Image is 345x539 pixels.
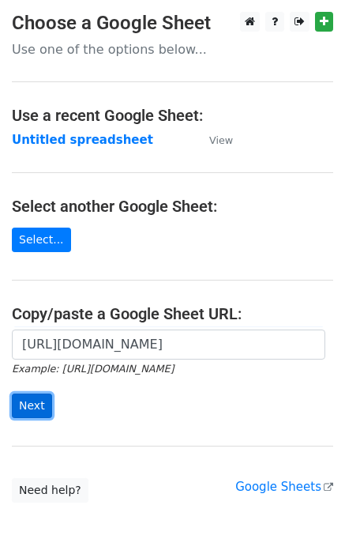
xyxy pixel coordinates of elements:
h4: Select another Google Sheet: [12,197,333,216]
h4: Copy/paste a Google Sheet URL: [12,304,333,323]
a: View [193,133,233,147]
h4: Use a recent Google Sheet: [12,106,333,125]
a: Select... [12,228,71,252]
input: Paste your Google Sheet URL here [12,330,325,360]
small: Example: [URL][DOMAIN_NAME] [12,363,174,375]
p: Use one of the options below... [12,41,333,58]
a: Need help? [12,478,88,503]
iframe: Chat Widget [266,463,345,539]
input: Next [12,394,52,418]
small: View [209,134,233,146]
a: Google Sheets [235,480,333,494]
h3: Choose a Google Sheet [12,12,333,35]
a: Untitled spreadsheet [12,133,153,147]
